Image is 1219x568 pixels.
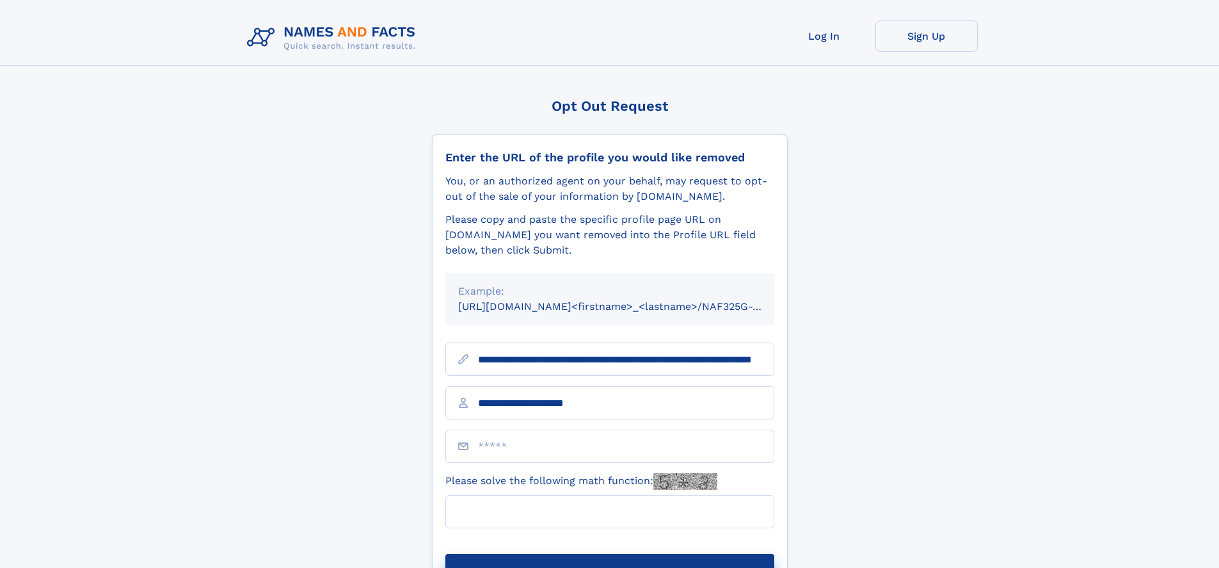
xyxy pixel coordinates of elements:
[875,20,978,52] a: Sign Up
[445,150,774,165] div: Enter the URL of the profile you would like removed
[458,300,799,312] small: [URL][DOMAIN_NAME]<firstname>_<lastname>/NAF325G-xxxxxxxx
[242,20,426,55] img: Logo Names and Facts
[445,212,774,258] div: Please copy and paste the specific profile page URL on [DOMAIN_NAME] you want removed into the Pr...
[773,20,875,52] a: Log In
[458,284,761,299] div: Example:
[445,174,774,204] div: You, or an authorized agent on your behalf, may request to opt-out of the sale of your informatio...
[445,473,717,490] label: Please solve the following math function:
[432,98,788,114] div: Opt Out Request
